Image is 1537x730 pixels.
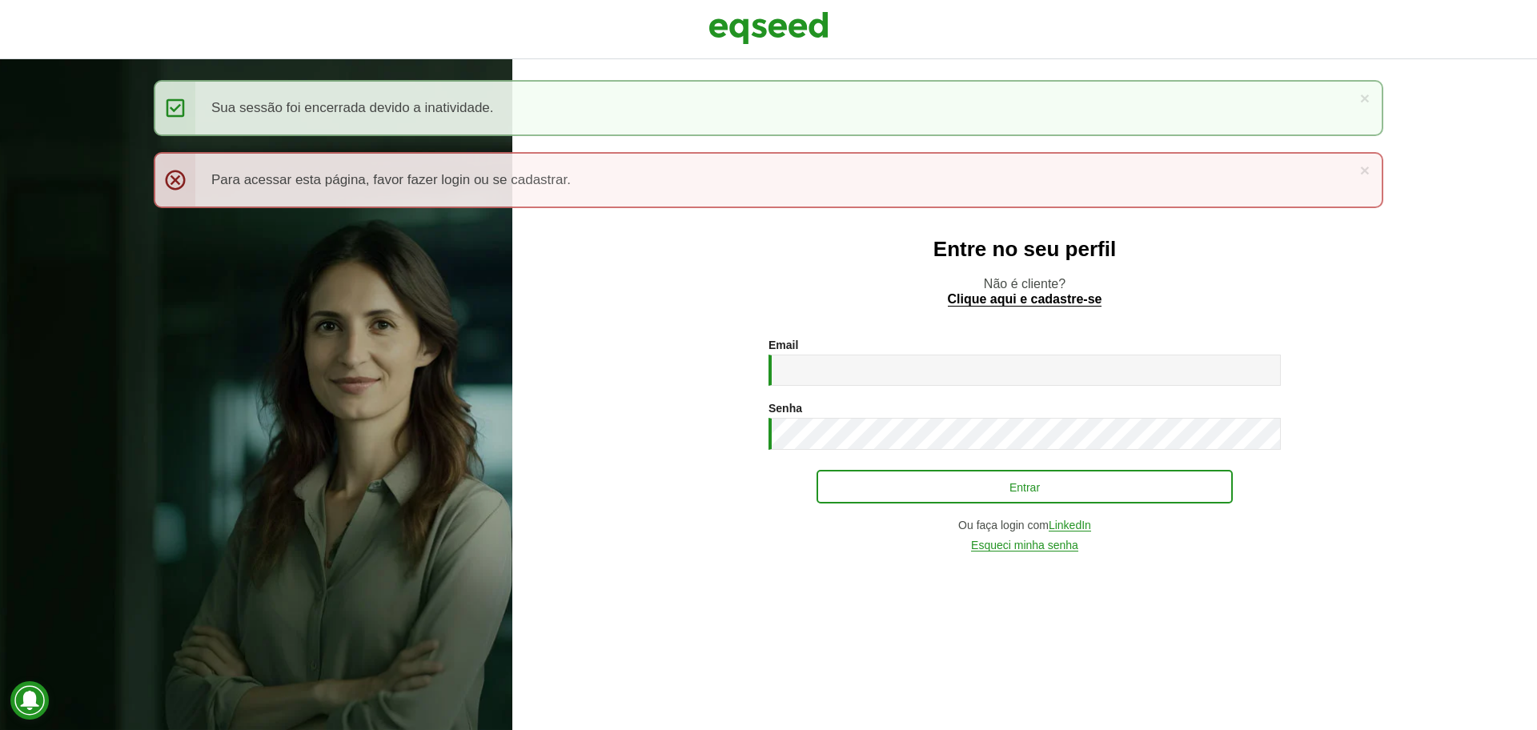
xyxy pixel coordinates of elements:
[544,276,1505,307] p: Não é cliente?
[817,470,1233,503] button: Entrar
[1360,162,1370,178] a: ×
[154,152,1383,208] div: Para acessar esta página, favor fazer login ou se cadastrar.
[948,293,1102,307] a: Clique aqui e cadastre-se
[154,80,1383,136] div: Sua sessão foi encerrada devido a inatividade.
[1360,90,1370,106] a: ×
[708,8,829,48] img: EqSeed Logo
[1049,519,1091,531] a: LinkedIn
[971,539,1078,552] a: Esqueci minha senha
[768,403,802,414] label: Senha
[768,519,1281,531] div: Ou faça login com
[768,339,798,351] label: Email
[544,238,1505,261] h2: Entre no seu perfil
